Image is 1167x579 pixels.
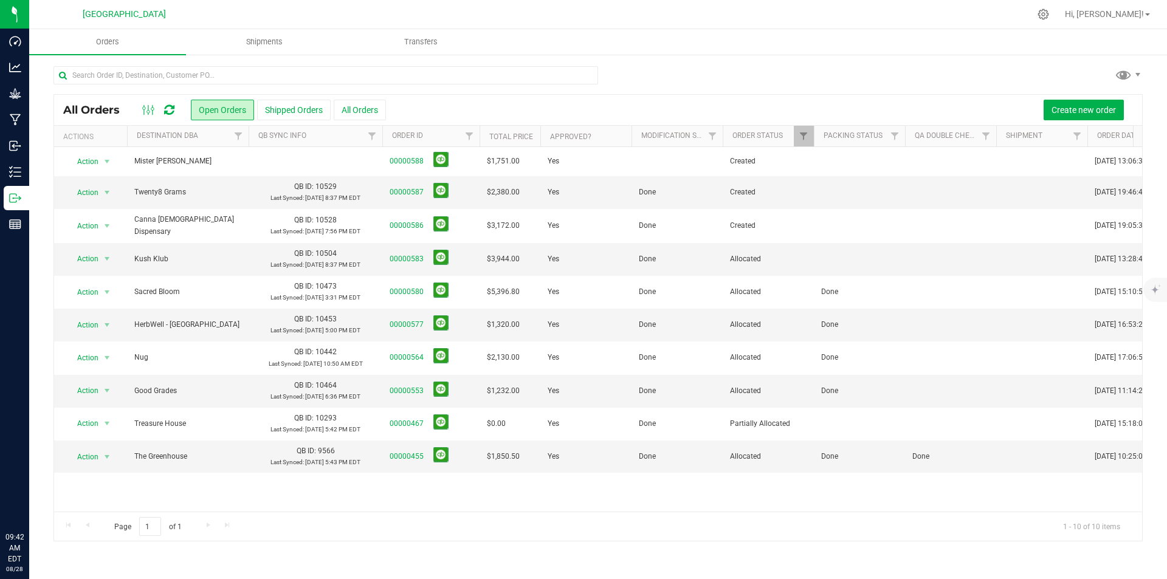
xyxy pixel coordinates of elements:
span: [DATE] 19:46:48 EDT [1095,187,1162,198]
span: Action [66,382,99,399]
span: 10529 [315,182,337,191]
span: Last Synced: [270,327,304,334]
a: QB Sync Info [258,131,306,140]
inline-svg: Manufacturing [9,114,21,126]
span: [DATE] 19:05:37 EDT [1095,220,1162,231]
span: select [100,184,115,201]
a: Order Date [1097,131,1139,140]
a: 00000586 [390,220,424,231]
span: Done [639,187,656,198]
span: Done [639,253,656,265]
span: Action [66,317,99,334]
a: Filter [976,126,996,146]
a: Order Status [732,131,783,140]
inline-svg: Grow [9,87,21,100]
span: [DATE] 5:43 PM EDT [305,459,360,465]
span: Yes [548,319,559,331]
span: [DATE] 5:42 PM EDT [305,426,360,433]
span: Created [730,220,807,231]
span: Mister [PERSON_NAME] [134,156,241,167]
span: $3,944.00 [487,253,520,265]
span: [DATE] 6:36 PM EDT [305,393,360,400]
span: Yes [548,418,559,430]
span: select [100,153,115,170]
span: QB ID: [294,249,314,258]
span: Action [66,218,99,235]
a: Filter [460,126,480,146]
span: QB ID: [294,182,314,191]
span: Done [821,385,838,397]
a: Filter [885,126,905,146]
span: 10504 [315,249,337,258]
span: Hi, [PERSON_NAME]! [1065,9,1144,19]
inline-svg: Inbound [9,140,21,152]
button: Shipped Orders [257,100,331,120]
iframe: Resource center [12,482,49,518]
a: Shipment [1006,131,1042,140]
span: Action [66,349,99,366]
span: Yes [548,286,559,298]
span: $3,172.00 [487,220,520,231]
button: Open Orders [191,100,254,120]
span: Done [639,451,656,462]
span: Last Synced: [270,426,304,433]
span: [DATE] 11:14:22 EDT [1095,385,1162,397]
span: Created [730,156,807,167]
a: Order ID [392,131,423,140]
span: [DATE] 13:28:47 EDT [1095,253,1162,265]
span: Orders [80,36,136,47]
span: The Greenhouse [134,451,241,462]
a: Filter [703,126,723,146]
span: QB ID: [294,315,314,323]
span: $1,751.00 [487,156,520,167]
span: Last Synced: [269,360,302,367]
span: Done [639,418,656,430]
span: $1,320.00 [487,319,520,331]
span: Yes [548,385,559,397]
a: 00000553 [390,385,424,397]
span: Last Synced: [270,194,304,201]
span: Treasure House [134,418,241,430]
inline-svg: Analytics [9,61,21,74]
span: QB ID: [294,282,314,290]
span: Yes [548,253,559,265]
span: QB ID: [294,348,314,356]
span: [DATE] 10:50 AM EDT [303,360,363,367]
span: [DATE] 8:37 PM EDT [305,194,360,201]
span: [DATE] 8:37 PM EDT [305,261,360,268]
span: Done [639,286,656,298]
span: HerbWell - [GEOGRAPHIC_DATA] [134,319,241,331]
span: Create new order [1052,105,1116,115]
span: Done [639,220,656,231]
inline-svg: Outbound [9,192,21,204]
span: Nug [134,352,241,363]
a: Approved? [550,132,591,141]
span: Last Synced: [270,393,304,400]
span: Twenty8 Grams [134,187,241,198]
span: Done [639,319,656,331]
a: Total Price [489,132,533,141]
a: Filter [229,126,249,146]
span: Done [821,352,838,363]
span: [DATE] 13:06:32 EDT [1095,156,1162,167]
span: Done [821,319,838,331]
span: $2,130.00 [487,352,520,363]
span: [DATE] 16:53:29 EDT [1095,319,1162,331]
span: Kush Klub [134,253,241,265]
span: select [100,218,115,235]
span: Sacred Bloom [134,286,241,298]
span: Canna [DEMOGRAPHIC_DATA] Dispensary [134,214,241,237]
a: 00000588 [390,156,424,167]
span: [DATE] 15:18:04 EDT [1095,418,1162,430]
span: 10293 [315,414,337,422]
span: Allocated [730,451,807,462]
span: Page of 1 [104,517,191,536]
span: [DATE] 5:00 PM EDT [305,327,360,334]
span: [GEOGRAPHIC_DATA] [83,9,166,19]
a: 00000467 [390,418,424,430]
a: 00000587 [390,187,424,198]
button: Create new order [1044,100,1124,120]
span: Partially Allocated [730,418,807,430]
a: Transfers [343,29,500,55]
button: All Orders [334,100,386,120]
